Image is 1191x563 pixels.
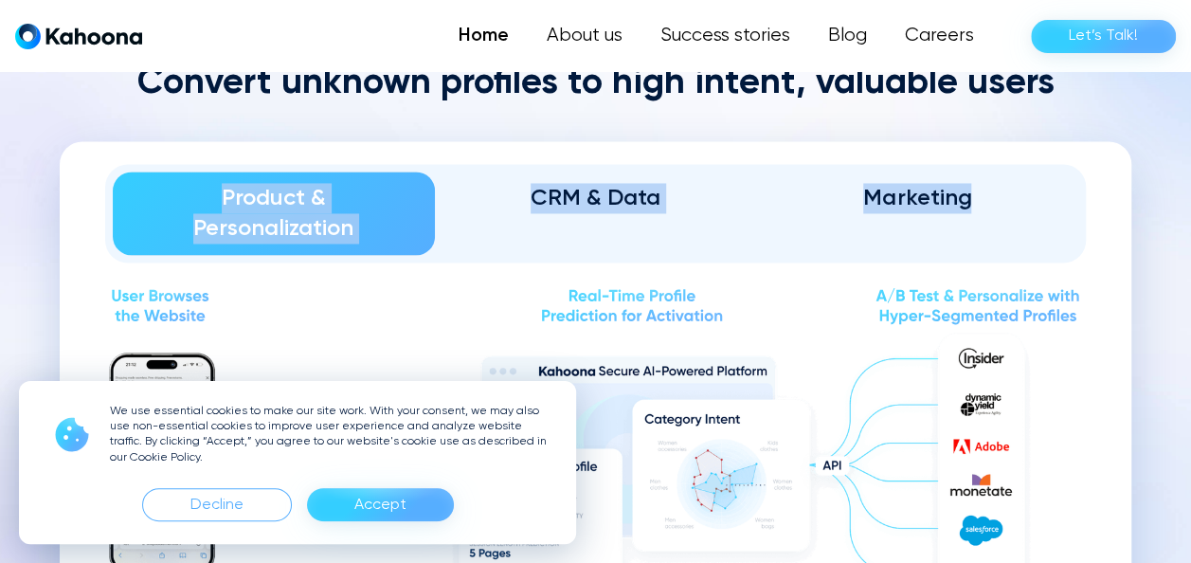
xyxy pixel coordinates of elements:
a: About us [528,17,641,55]
a: Blog [809,17,886,55]
div: Let’s Talk! [1069,21,1138,51]
p: We use essential cookies to make our site work. With your consent, we may also use non-essential ... [110,404,553,465]
a: Careers [886,17,993,55]
div: Decline [142,488,292,521]
div: CRM & Data [461,183,731,213]
div: Decline [190,490,244,520]
a: Home [440,17,528,55]
div: Marketing [783,183,1052,213]
div: Accept [307,488,454,521]
div: Product & Personalization [139,183,408,244]
a: Let’s Talk! [1031,20,1176,53]
div: Accept [354,490,406,520]
a: Success stories [641,17,809,55]
a: Kahoona logo blackKahoona logo white [15,23,142,50]
h2: Convert unknown profiles to high intent, valuable users [60,62,1131,107]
